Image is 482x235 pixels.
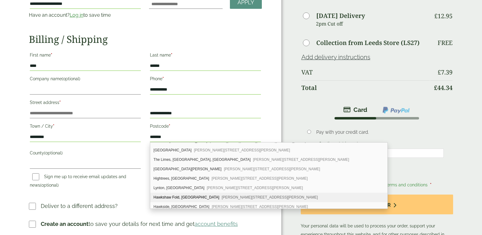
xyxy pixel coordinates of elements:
span: [PERSON_NAME][STREET_ADDRESS][PERSON_NAME] [224,167,320,171]
a: terms and conditions [386,182,428,187]
p: 2pm Cut off [316,19,430,28]
p: Have an account? to save time [29,12,142,19]
p: to save your details for next time and get [41,220,238,228]
span: (optional) [62,76,80,81]
div: Little Woodfield Farm, Longsight Road [150,146,388,155]
label: [DATE] Delivery [316,13,365,19]
input: Sign me up to receive email updates and news(optional) [32,173,39,180]
p: Pay with your credit card. [316,129,444,136]
th: VAT [301,65,430,80]
th: Total [301,80,430,95]
label: County [30,149,141,159]
div: Hawkshaw Fold, Longsight Road [150,193,388,202]
label: Postcode [150,122,261,132]
p: Deliver to a different address? [41,202,118,210]
a: Add delivery instructions [301,54,370,61]
label: Collection from Leeds Store (LS27) [316,40,420,46]
span: [PERSON_NAME][STREET_ADDRESS][PERSON_NAME] [212,205,308,209]
abbr: required [51,53,52,57]
span: [PERSON_NAME][STREET_ADDRESS][PERSON_NAME] [207,186,303,190]
img: stripe.png [343,106,367,113]
div: Lynton, Longsight Road [150,183,388,193]
bdi: 44.34 [434,84,453,92]
span: [PERSON_NAME][STREET_ADDRESS][PERSON_NAME] [253,157,349,162]
span: (optional) [40,183,59,188]
label: Phone [150,74,261,85]
span: [PERSON_NAME][STREET_ADDRESS][PERSON_NAME] [222,195,318,199]
h2: Billing / Shipping [29,33,262,45]
span: [PERSON_NAME][STREET_ADDRESS][PERSON_NAME] [194,148,290,152]
abbr: required [171,53,172,57]
label: Last name [150,51,261,61]
a: account benefits [195,221,238,227]
bdi: 12.95 [434,12,453,20]
div: The Limes, Hawkshaw Farm, Longsight Road [150,155,388,164]
span: £ [438,68,441,76]
label: Company name [30,74,141,85]
abbr: required [53,124,54,129]
label: Sign me up to receive email updates and news [30,174,126,189]
label: Credit or debit card [316,141,360,148]
div: Higher Carr Barn Farm, Longsight Road [150,164,388,174]
img: ppcp-gateway.png [382,106,410,114]
label: First name [30,51,141,61]
p: Free [438,39,453,47]
span: £ [434,84,437,92]
span: (optional) [44,150,63,155]
span: [PERSON_NAME][STREET_ADDRESS][PERSON_NAME] [212,176,308,181]
abbr: required [430,182,432,187]
a: Log in [70,12,83,18]
abbr: required [162,76,164,81]
div: Hawkside, Longsight Road [150,202,388,212]
strong: Create an account [41,221,88,227]
span: £ [434,12,438,20]
abbr: required [169,124,170,129]
abbr: required [59,100,61,105]
label: Town / City [30,122,141,132]
bdi: 7.39 [438,68,453,76]
div: Hightrees, Longsight Road [150,174,388,183]
label: Street address [30,98,141,109]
